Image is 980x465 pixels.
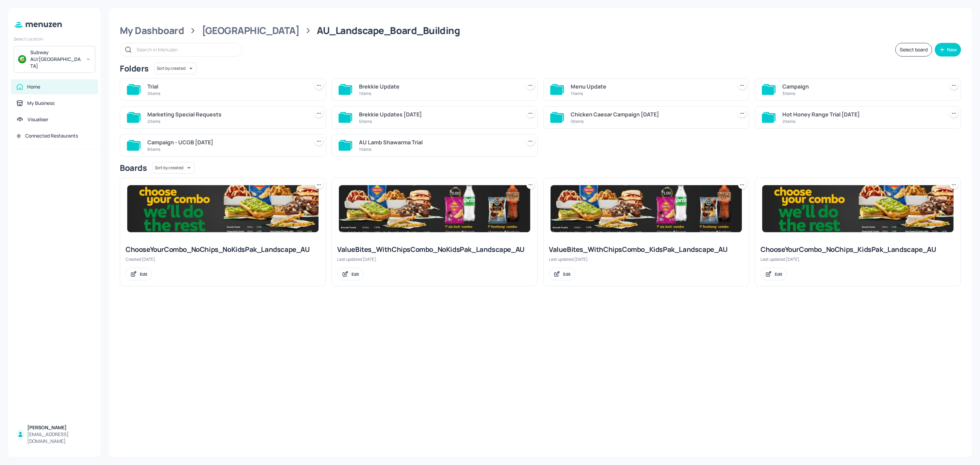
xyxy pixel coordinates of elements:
button: Select board [895,43,932,57]
div: Hot Honey Range Trial [DATE] [782,110,942,118]
div: ChooseYourCombo_NoChips_KidsPak_Landscape_AU [761,245,955,254]
div: Edit [140,271,147,277]
div: Sort by created [152,161,194,175]
div: 3 items [782,91,942,96]
div: [EMAIL_ADDRESS][DOMAIN_NAME] [27,431,93,445]
img: 2025-03-05-1741140906389y9ao5vmqtjk.jpeg [127,185,318,232]
div: 2 items [147,118,307,124]
div: 8 items [147,146,307,152]
div: Folders [120,63,149,74]
div: Edit [563,271,571,277]
div: Connected Restaurants [25,132,78,139]
div: ChooseYourCombo_NoChips_NoKidsPak_Landscape_AU [126,245,320,254]
div: [GEOGRAPHIC_DATA] [202,25,299,37]
div: 5 items [359,118,518,124]
div: New [947,47,957,52]
div: AU_Landscape_Board_Building [317,25,460,37]
div: 2 items [782,118,942,124]
div: [PERSON_NAME] [27,424,93,431]
div: Campaign [782,82,942,91]
div: Campaign - UCGB [DATE] [147,138,307,146]
div: 1 items [571,91,730,96]
div: 0 items [147,91,307,96]
img: 2025-07-14-1752473805400kqv07lorw2.jpeg [551,185,742,232]
div: Created [DATE]. [126,256,320,262]
div: Select Location [14,36,95,42]
div: AU Lamb Shawarma Trial [359,138,518,146]
img: avatar [18,55,26,63]
div: Sort by created [154,62,196,75]
div: 1 items [359,146,518,152]
div: Edit [352,271,359,277]
div: Visualiser [28,116,48,123]
div: ValueBites_WithChipsCombo_KidsPak_Landscape_AU [549,245,744,254]
div: Home [27,83,40,90]
div: ValueBites_WithChipsCombo_NoKidsPak_Landscape_AU [337,245,532,254]
div: Trial [147,82,307,91]
input: Search in Menuzen [136,45,235,54]
div: Boards [120,162,147,173]
div: My Dashboard [120,25,184,37]
div: My Business [27,100,54,107]
div: 1 items [359,91,518,96]
div: Brekkie Updates [DATE] [359,110,518,118]
div: Brekkie Update [359,82,518,91]
div: Chicken Caesar Campaign [DATE] [571,110,730,118]
div: Last updated [DATE]. [761,256,955,262]
img: 2025-07-10-17521107088203kx35vaunet.jpeg [339,185,530,232]
div: Last updated [DATE]. [337,256,532,262]
div: Marketing Special Requests [147,110,307,118]
div: Last updated [DATE]. [549,256,744,262]
div: Edit [775,271,782,277]
div: 0 items [571,118,730,124]
img: 2025-03-05-1741140906389y9ao5vmqtjk.jpeg [762,185,953,232]
button: New [935,43,961,57]
div: Menu Update [571,82,730,91]
div: Subway AU/[GEOGRAPHIC_DATA] [30,49,82,69]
